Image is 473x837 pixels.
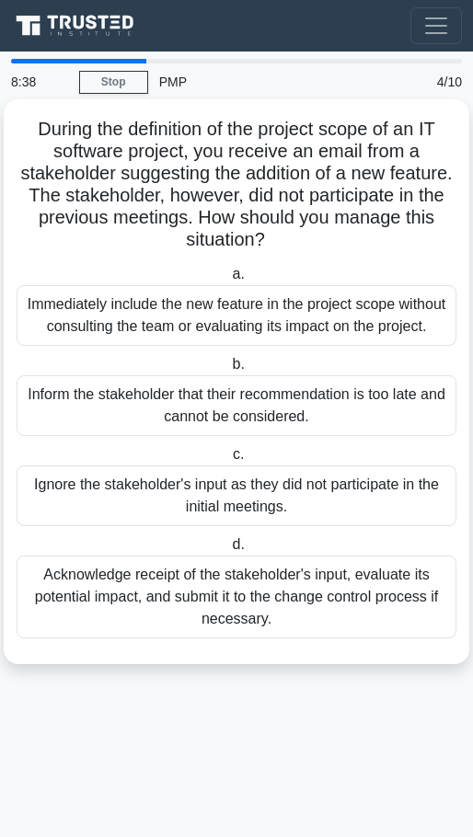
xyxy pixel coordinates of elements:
div: Immediately include the new feature in the project scope without consulting the team or evaluatin... [17,285,456,346]
span: c. [233,446,244,462]
a: Stop [79,71,148,94]
span: a. [233,266,245,281]
button: Toggle navigation [410,7,462,44]
div: 4/10 [394,63,473,100]
div: Acknowledge receipt of the stakeholder's input, evaluate its potential impact, and submit it to t... [17,556,456,638]
span: b. [233,356,245,372]
div: Inform the stakeholder that their recommendation is too late and cannot be considered. [17,375,456,436]
div: PMP [148,63,395,100]
div: Ignore the stakeholder's input as they did not participate in the initial meetings. [17,465,456,526]
span: d. [233,536,245,552]
h5: During the definition of the project scope of an IT software project, you receive an email from a... [15,118,458,252]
